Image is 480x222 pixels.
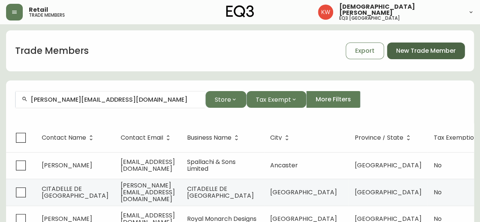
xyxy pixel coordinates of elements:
span: Business Name [187,135,231,140]
span: Business Name [187,134,241,141]
input: Search [31,96,199,103]
span: Export [355,47,375,55]
button: Store [205,91,246,108]
button: Export [346,43,384,59]
span: Province / State [355,135,403,140]
span: [DEMOGRAPHIC_DATA][PERSON_NAME] [339,4,462,16]
span: CITADELLE DE [GEOGRAPHIC_DATA] [187,184,254,200]
h1: Trade Members [15,44,89,57]
span: Contact Name [42,135,86,140]
span: [PERSON_NAME][EMAIL_ADDRESS][DOMAIN_NAME] [121,181,175,203]
span: Province / State [355,134,413,141]
span: [GEOGRAPHIC_DATA] [355,161,422,170]
span: Ancaster [270,161,298,170]
img: logo [226,5,254,17]
img: f33162b67396b0982c40ce2a87247151 [318,5,333,20]
span: Store [215,95,231,104]
button: New Trade Member [387,43,465,59]
span: City [270,135,282,140]
h5: eq3 [GEOGRAPHIC_DATA] [339,16,400,20]
h5: trade members [29,13,65,17]
span: More Filters [316,95,351,104]
span: Contact Name [42,134,96,141]
button: More Filters [306,91,360,108]
span: Tax Exempt [256,95,291,104]
span: Retail [29,7,48,13]
span: No [434,188,442,197]
span: CITADELLE DE [GEOGRAPHIC_DATA] [42,184,109,200]
span: [PERSON_NAME] [42,161,92,170]
span: Contact Email [121,134,173,141]
span: City [270,134,292,141]
span: Contact Email [121,135,163,140]
span: New Trade Member [396,47,456,55]
span: [GEOGRAPHIC_DATA] [270,188,337,197]
button: Tax Exempt [246,91,306,108]
span: Tax Exemption [434,135,478,140]
span: [GEOGRAPHIC_DATA] [355,188,422,197]
span: No [434,161,442,170]
span: [EMAIL_ADDRESS][DOMAIN_NAME] [121,157,175,173]
span: Spallachi & Sons Limited [187,157,236,173]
